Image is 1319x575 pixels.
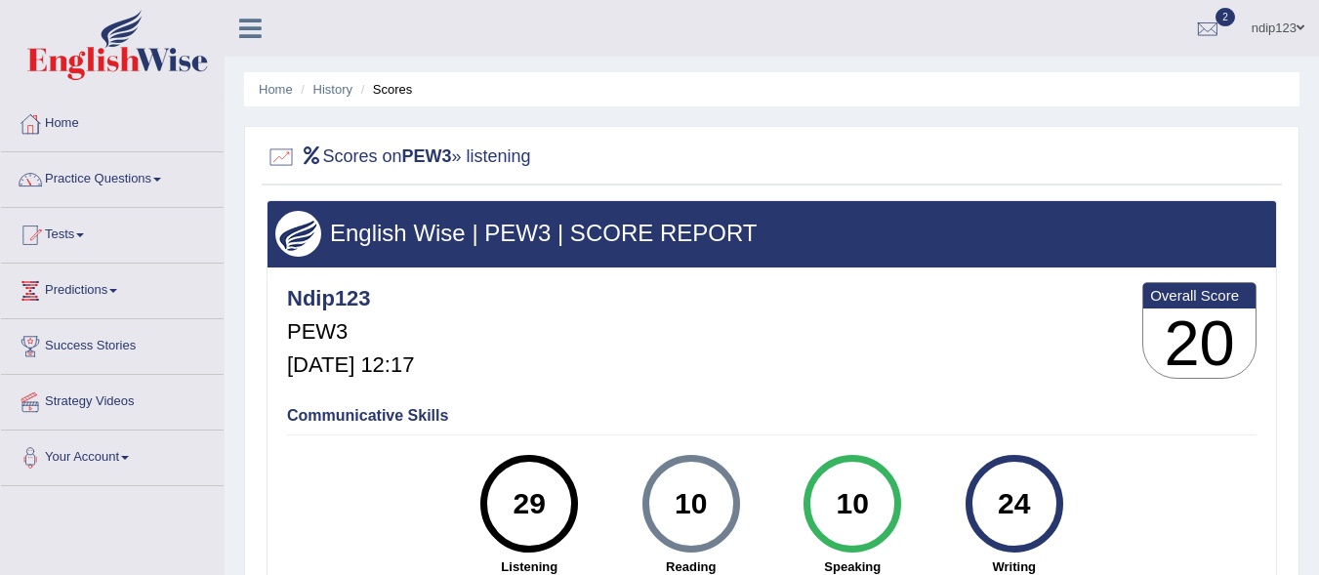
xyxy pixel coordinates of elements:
[267,143,531,172] h2: Scores on » listening
[1143,308,1256,379] h3: 20
[287,407,1257,425] h4: Communicative Skills
[259,82,293,97] a: Home
[356,80,413,99] li: Scores
[1,431,224,479] a: Your Account
[1,152,224,201] a: Practice Questions
[1216,8,1235,26] span: 2
[494,463,565,545] div: 29
[402,146,452,166] b: PEW3
[275,211,321,257] img: wings.png
[817,463,888,545] div: 10
[287,353,414,377] h5: [DATE] 12:17
[1,375,224,424] a: Strategy Videos
[275,221,1268,246] h3: English Wise | PEW3 | SCORE REPORT
[1,208,224,257] a: Tests
[287,320,414,344] h5: PEW3
[1,97,224,145] a: Home
[1,319,224,368] a: Success Stories
[978,463,1050,545] div: 24
[313,82,352,97] a: History
[287,287,414,310] h4: Ndip123
[655,463,726,545] div: 10
[1150,287,1249,304] b: Overall Score
[1,264,224,312] a: Predictions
